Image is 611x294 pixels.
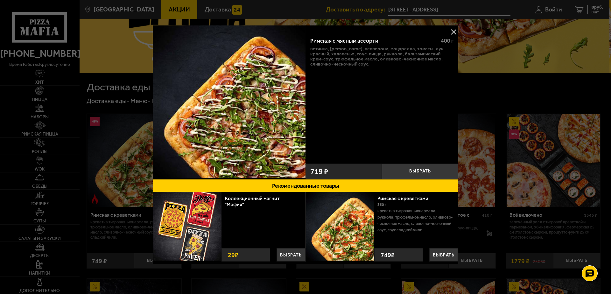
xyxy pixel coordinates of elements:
button: Выбрать [429,248,458,262]
span: 360 г [377,202,386,207]
div: Римская с мясным ассорти [310,38,435,45]
a: Римская с мясным ассорти [153,25,305,179]
strong: 29 ₽ [226,248,240,261]
button: Выбрать [277,248,305,262]
p: ветчина, [PERSON_NAME], пепперони, моцарелла, томаты, лук красный, халапеньо, соус-пицца, руккола... [310,46,453,66]
p: креветка тигровая, моцарелла, руккола, трюфельное масло, оливково-чесночное масло, сливочно-чесно... [377,208,453,233]
span: 400 г [441,37,453,44]
strong: 749 ₽ [379,248,396,261]
a: Коллекционный магнит "Мафия" [225,195,280,207]
img: Римская с мясным ассорти [153,25,305,178]
button: Выбрать [382,164,458,179]
button: Рекомендованные товары [153,179,458,192]
span: 719 ₽ [310,168,328,175]
a: Римская с креветками [377,195,435,201]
